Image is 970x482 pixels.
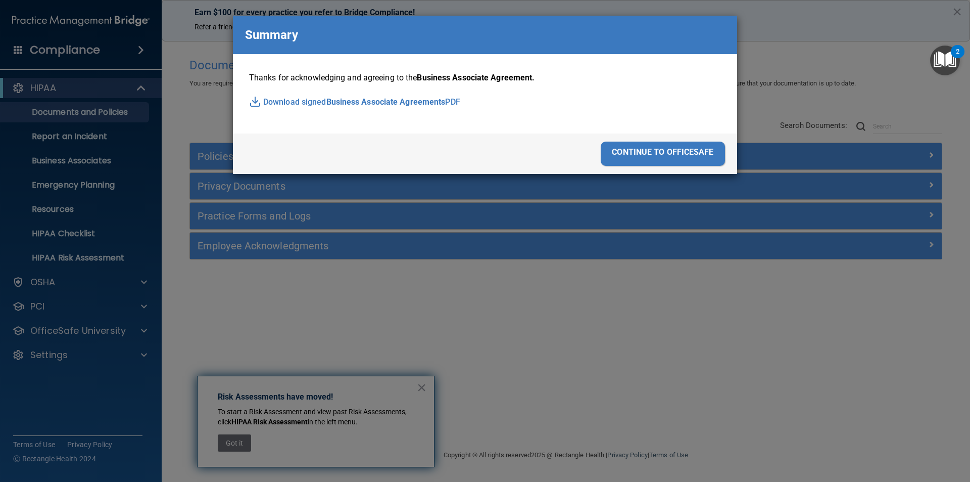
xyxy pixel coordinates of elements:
[249,95,721,110] p: Download signed PDF
[956,52,959,65] div: 2
[601,142,725,166] div: continue to officesafe
[245,24,298,46] p: Summary
[249,70,721,85] p: Thanks for acknowledging and agreeing to the
[417,73,535,82] span: Business Associate Agreement.
[930,46,960,75] button: Open Resource Center, 2 new notifications
[326,95,446,110] span: Business Associate Agreements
